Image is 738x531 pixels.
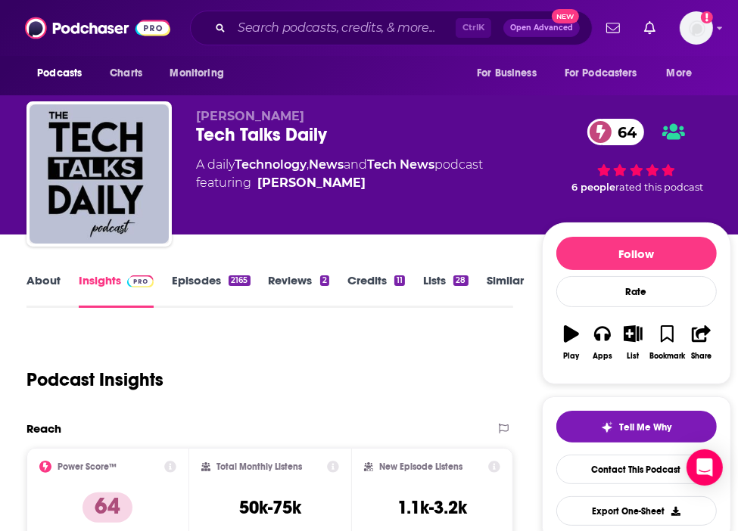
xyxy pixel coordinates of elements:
[397,496,467,519] h3: 1.1k-3.2k
[239,496,301,519] h3: 50k-75k
[83,492,132,523] p: 64
[477,63,537,84] span: For Business
[503,19,580,37] button: Open AdvancedNew
[26,273,61,308] a: About
[618,315,649,370] button: List
[680,11,713,45] img: User Profile
[26,421,61,436] h2: Reach
[649,352,685,361] div: Bookmark
[691,352,712,361] div: Share
[466,59,556,88] button: open menu
[556,496,717,526] button: Export One-Sheet
[556,455,717,484] a: Contact This Podcast
[127,275,154,287] img: Podchaser Pro
[680,11,713,45] button: Show profile menu
[687,449,723,486] div: Open Intercom Messenger
[216,461,302,472] h2: Total Monthly Listens
[159,59,243,88] button: open menu
[555,59,659,88] button: open menu
[615,182,703,193] span: rated this podcast
[556,276,717,307] div: Rate
[58,461,117,472] h2: Power Score™
[110,63,142,84] span: Charts
[170,63,223,84] span: Monitoring
[30,104,169,244] img: Tech Talks Daily
[601,421,613,433] img: tell me why sparkle
[571,182,615,193] span: 6 people
[79,273,154,308] a: InsightsPodchaser Pro
[667,63,693,84] span: More
[564,352,580,361] div: Play
[552,9,579,23] span: New
[649,315,686,370] button: Bookmark
[190,11,593,45] div: Search podcasts, credits, & more...
[25,14,170,42] img: Podchaser - Follow, Share and Rate Podcasts
[229,275,250,286] div: 2165
[307,157,309,172] span: ,
[603,119,644,145] span: 64
[26,368,163,391] h1: Podcast Insights
[269,273,329,308] a: Reviews2
[320,275,329,286] div: 2
[309,157,344,172] a: News
[593,352,612,361] div: Apps
[367,157,434,172] a: Tech News
[37,63,82,84] span: Podcasts
[680,11,713,45] span: Logged in as cfurneaux
[600,15,626,41] a: Show notifications dropdown
[26,59,101,88] button: open menu
[619,421,671,433] span: Tell Me Why
[232,16,456,40] input: Search podcasts, credits, & more...
[565,63,637,84] span: For Podcasters
[196,174,483,192] span: featuring
[379,461,462,472] h2: New Episode Listens
[347,273,405,308] a: Credits11
[627,352,640,361] div: List
[587,315,618,370] button: Apps
[344,157,367,172] span: and
[487,273,524,308] a: Similar
[556,315,587,370] button: Play
[257,174,366,192] div: [PERSON_NAME]
[423,273,468,308] a: Lists28
[556,237,717,270] button: Follow
[556,411,717,442] button: tell me why sparkleTell Me Why
[394,275,405,286] div: 11
[196,109,304,123] span: [PERSON_NAME]
[587,119,644,145] a: 64
[656,59,712,88] button: open menu
[510,24,573,32] span: Open Advanced
[235,157,307,172] a: Technology
[172,273,250,308] a: Episodes2165
[196,156,483,192] div: A daily podcast
[456,18,491,38] span: Ctrl K
[686,315,717,370] button: Share
[638,15,662,41] a: Show notifications dropdown
[701,11,713,23] svg: Add a profile image
[453,275,468,286] div: 28
[100,59,151,88] a: Charts
[542,109,731,203] div: 64 6 peoplerated this podcast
